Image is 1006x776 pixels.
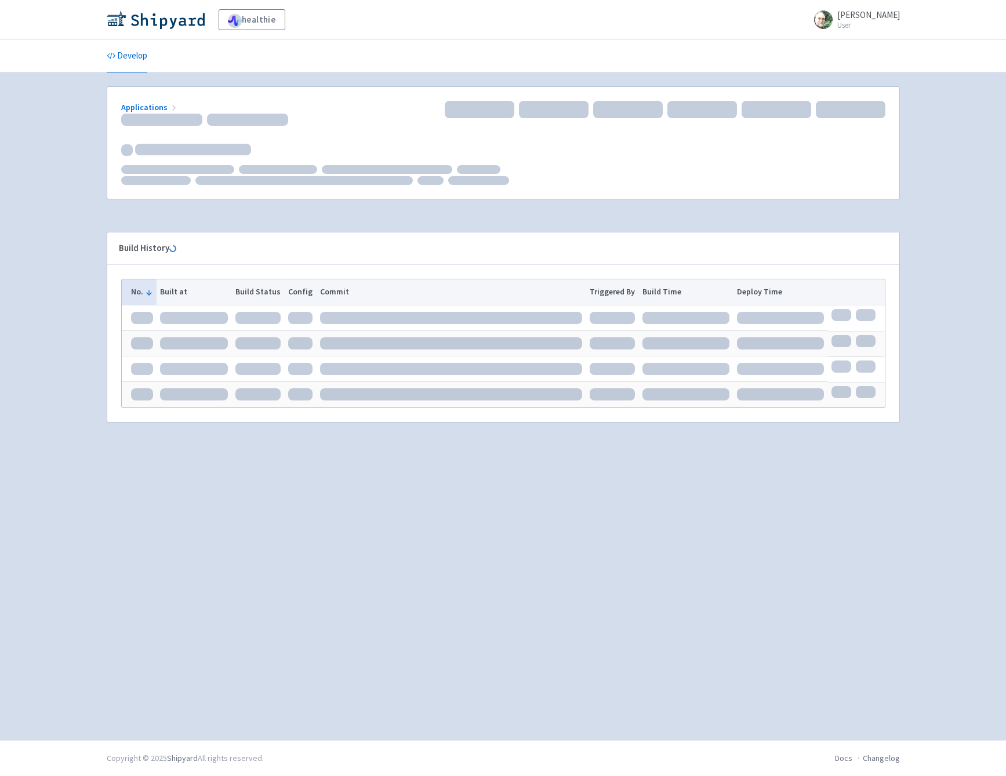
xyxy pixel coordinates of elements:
[119,242,869,255] div: Build History
[807,10,900,29] a: [PERSON_NAME] User
[586,279,639,305] th: Triggered By
[835,753,852,763] a: Docs
[131,286,153,298] button: No.
[107,10,205,29] img: Shipyard logo
[733,279,827,305] th: Deploy Time
[316,279,586,305] th: Commit
[157,279,232,305] th: Built at
[232,279,285,305] th: Build Status
[837,9,900,20] span: [PERSON_NAME]
[837,21,900,29] small: User
[121,102,179,112] a: Applications
[863,753,900,763] a: Changelog
[107,752,264,764] div: Copyright © 2025 All rights reserved.
[284,279,316,305] th: Config
[107,40,147,72] a: Develop
[219,9,285,30] a: healthie
[639,279,733,305] th: Build Time
[167,753,198,763] a: Shipyard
